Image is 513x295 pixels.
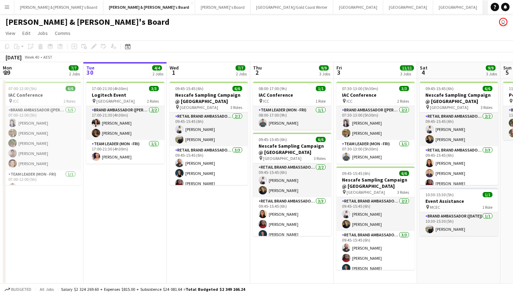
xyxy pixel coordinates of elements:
[96,98,135,104] span: [GEOGRAPHIC_DATA]
[253,197,331,241] app-card-role: RETAIL Brand Ambassador (Mon - Fri)3/309:45-15:45 (6h)[PERSON_NAME][PERSON_NAME][PERSON_NAME]
[483,192,492,197] span: 1/1
[253,106,331,130] app-card-role: Team Leader (Mon - Fri)1/108:00-17:00 (9h)[PERSON_NAME]
[419,68,427,76] span: 4
[86,106,164,140] app-card-role: Brand Ambassador ([PERSON_NAME])2/217:00-21:30 (4h30m)[PERSON_NAME][PERSON_NAME]
[315,98,326,104] span: 1 Role
[3,106,81,170] app-card-role: Brand Ambassador ([PERSON_NAME])5/507:00-12:00 (5h)[PERSON_NAME][PERSON_NAME][PERSON_NAME][PERSON...
[3,92,81,98] h3: IAC Conference
[3,82,81,185] app-job-card: 07:00-12:00 (5h)6/6IAC Conference ICC2 RolesBrand Ambassador ([PERSON_NAME])5/507:00-12:00 (5h)[P...
[236,65,245,71] span: 7/7
[55,30,70,36] span: Comms
[420,112,498,146] app-card-role: RETAIL Brand Ambassador ([DATE])2/209:45-15:45 (6h)[PERSON_NAME][PERSON_NAME]
[86,65,95,71] span: Tue
[169,68,179,76] span: 1
[52,29,73,38] a: Comms
[430,105,468,110] span: [GEOGRAPHIC_DATA]
[23,54,40,60] span: Week 40
[253,133,331,236] app-job-card: 09:45-15:45 (6h)6/6Nescafe Sampling Campaign @ [GEOGRAPHIC_DATA] [GEOGRAPHIC_DATA]3 RolesRETAIL B...
[69,71,80,76] div: 2 Jobs
[335,68,342,76] span: 3
[22,30,30,36] span: Edit
[336,177,415,189] h3: Nescafe Sampling Campaign @ [GEOGRAPHIC_DATA]
[430,205,440,210] span: MCEC
[420,198,498,204] h3: Event Assistance
[35,29,51,38] a: Jobs
[316,86,326,91] span: 1/1
[3,286,32,293] button: Budgeted
[3,29,18,38] a: View
[170,112,248,146] app-card-role: RETAIL Brand Ambassador (Mon - Fri)2/209:45-15:45 (6h)[PERSON_NAME][PERSON_NAME]
[336,92,415,98] h3: IAC Conference
[397,98,409,104] span: 2 Roles
[37,30,48,36] span: Jobs
[486,65,496,71] span: 9/9
[336,106,415,140] app-card-role: Brand Ambassador ([PERSON_NAME])2/207:30-13:00 (5h30m)[PERSON_NAME][PERSON_NAME]
[420,65,427,71] span: Sat
[195,0,251,14] button: [PERSON_NAME]'s Board
[252,68,262,76] span: 2
[399,171,409,176] span: 6/6
[333,0,383,14] button: [GEOGRAPHIC_DATA]
[86,82,164,164] div: 17:00-21:30 (4h30m)3/3Logitech Event [GEOGRAPHIC_DATA]2 RolesBrand Ambassador ([PERSON_NAME])2/21...
[253,92,331,98] h3: IAC Conference
[38,287,55,292] span: All jobs
[253,163,331,197] app-card-role: RETAIL Brand Ambassador (Mon - Fri)2/209:45-15:45 (6h)[PERSON_NAME][PERSON_NAME]
[400,65,414,71] span: 11/11
[336,231,415,275] app-card-role: RETAIL Brand Ambassador (Mon - Fri)3/309:45-15:45 (6h)[PERSON_NAME][PERSON_NAME][PERSON_NAME]
[316,137,326,142] span: 6/6
[425,192,454,197] span: 10:30-15:30 (5h)
[232,86,242,91] span: 6/6
[66,86,75,91] span: 6/6
[383,0,433,14] button: [GEOGRAPHIC_DATA]
[6,30,15,36] span: View
[103,0,195,14] button: [PERSON_NAME] & [PERSON_NAME]'s Board
[86,140,164,164] app-card-role: Team Leader (Mon - Fri)1/117:00-21:30 (4h30m)[PERSON_NAME]
[336,140,415,164] app-card-role: Team Leader (Mon - Fri)1/107:30-13:00 (5h30m)[PERSON_NAME]
[253,65,262,71] span: Thu
[43,54,52,60] div: AEST
[263,156,302,161] span: [GEOGRAPHIC_DATA]
[186,287,245,292] span: Total Budgeted $2 349 166.24
[64,98,75,104] span: 2 Roles
[170,92,248,104] h3: Nescafe Sampling Campaign @ [GEOGRAPHIC_DATA]
[481,105,492,110] span: 3 Roles
[499,18,507,26] app-user-avatar: Jenny Tu
[336,82,415,164] app-job-card: 07:30-13:00 (5h30m)3/3IAC Conference ICC2 RolesBrand Ambassador ([PERSON_NAME])2/207:30-13:00 (5h...
[6,54,22,61] div: [DATE]
[180,105,218,110] span: [GEOGRAPHIC_DATA]
[420,188,498,236] app-job-card: 10:30-15:30 (5h)1/1Event Assistance MCEC1 RoleBrand Ambassador ([DATE])1/110:30-15:30 (5h)[PERSON...
[319,65,329,71] span: 9/9
[319,71,330,76] div: 3 Jobs
[170,146,248,190] app-card-role: RETAIL Brand Ambassador (Mon - Fri)3/309:45-15:45 (6h)[PERSON_NAME][PERSON_NAME][PERSON_NAME]
[13,98,19,104] span: ICC
[61,287,245,292] div: Salary $2 324 269.60 + Expenses $815.00 + Subsistence $24 081.64 =
[8,86,37,91] span: 07:00-12:00 (5h)
[20,29,33,38] a: Edit
[170,82,248,185] app-job-card: 09:45-15:45 (6h)6/6Nescafe Sampling Campaign @ [GEOGRAPHIC_DATA] [GEOGRAPHIC_DATA]3 RolesRETAIL B...
[2,68,12,76] span: 29
[503,65,512,71] span: Sun
[420,92,498,104] h3: Nescafe Sampling Campaign @ [GEOGRAPHIC_DATA]
[6,17,170,27] h1: [PERSON_NAME] & [PERSON_NAME]'s Board
[69,65,79,71] span: 7/7
[342,86,378,91] span: 07:30-13:00 (5h30m)
[92,86,128,91] span: 17:00-21:30 (4h30m)
[253,82,331,130] app-job-card: 08:00-17:00 (9h)1/1IAC Conference ICC1 RoleTeam Leader (Mon - Fri)1/108:00-17:00 (9h)[PERSON_NAME]
[336,197,415,231] app-card-role: RETAIL Brand Ambassador (Mon - Fri)2/209:45-15:45 (6h)[PERSON_NAME][PERSON_NAME]
[153,71,163,76] div: 2 Jobs
[347,98,352,104] span: ICC
[259,137,287,142] span: 09:45-15:45 (6h)
[336,65,342,71] span: Fri
[420,146,498,190] app-card-role: RETAIL Brand Ambassador ([DATE])3/309:45-15:45 (6h)[PERSON_NAME][PERSON_NAME][PERSON_NAME]
[152,65,162,71] span: 4/4
[347,190,385,195] span: [GEOGRAPHIC_DATA]
[420,212,498,236] app-card-role: Brand Ambassador ([DATE])1/110:30-15:30 (5h)[PERSON_NAME]
[263,98,269,104] span: ICC
[14,0,103,14] button: [PERSON_NAME] & [PERSON_NAME]'s Board
[236,71,247,76] div: 2 Jobs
